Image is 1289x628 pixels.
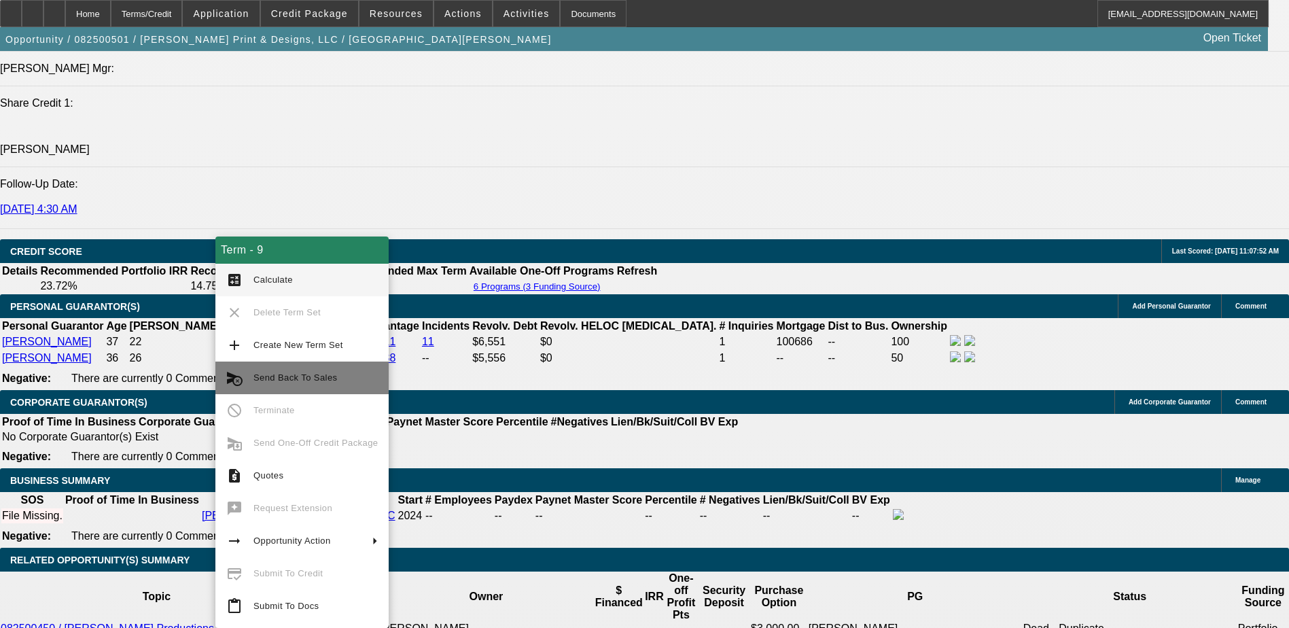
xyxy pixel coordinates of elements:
span: BUSINESS SUMMARY [10,475,110,486]
th: Funding Source [1237,572,1289,622]
td: -- [828,351,889,366]
a: [PERSON_NAME] Print & Designs, LLC [202,510,395,521]
b: Lien/Bk/Suit/Coll [763,494,849,506]
td: -- [335,279,467,293]
td: -- [762,508,850,523]
mat-icon: request_quote [226,468,243,484]
span: Actions [444,8,482,19]
b: Incidents [422,320,470,332]
b: #Negatives [551,416,609,428]
span: Activities [504,8,550,19]
th: Details [1,264,38,278]
span: Add Personal Guarantor [1132,302,1211,310]
b: Paynet Master Score [535,494,642,506]
b: Negative: [2,530,51,542]
span: Resources [370,8,423,19]
th: Security Deposit [698,572,750,622]
span: There are currently 0 Comments entered on this opportunity [71,451,359,462]
span: CORPORATE GUARANTOR(S) [10,397,147,408]
b: Percentile [496,416,548,428]
td: No Corporate Guarantor(s) Exist [1,430,744,444]
mat-icon: calculate [226,272,243,288]
b: # Inquiries [719,320,773,332]
td: 14.75% [190,279,334,293]
div: -- [535,510,642,522]
b: Start [398,494,423,506]
th: Owner [378,572,593,622]
th: Recommended One Off IRR [190,264,334,278]
img: facebook-icon.png [950,351,961,362]
th: SOS [1,493,63,507]
span: Last Scored: [DATE] 11:07:52 AM [1172,247,1279,255]
mat-icon: cancel_schedule_send [226,370,243,386]
b: Vantage [378,320,419,332]
td: 1 [718,334,774,349]
b: Revolv. HELOC [MEDICAL_DATA]. [540,320,717,332]
th: IRR [644,572,665,622]
button: Actions [434,1,492,27]
th: $ Financed [593,572,644,622]
button: Application [183,1,259,27]
div: -- [645,510,696,522]
div: -- [700,510,760,522]
b: BV Exp [700,416,738,428]
th: Available One-Off Programs [469,264,615,278]
img: facebook-icon.png [950,335,961,346]
td: 100686 [776,334,826,349]
th: One-off Profit Pts [665,572,698,622]
b: Ownership [891,320,947,332]
button: Credit Package [261,1,358,27]
b: [PERSON_NAME]. EST [130,320,248,332]
b: Lien/Bk/Suit/Coll [611,416,697,428]
span: Create New Term Set [253,340,343,350]
span: -- [425,510,433,521]
th: Recommended Max Term [335,264,467,278]
td: 26 [129,351,249,366]
th: Proof of Time In Business [65,493,200,507]
b: Corporate Guarantor [139,416,246,428]
span: PERSONAL GUARANTOR(S) [10,301,140,312]
td: 100 [890,334,948,349]
td: 22 [129,334,249,349]
b: Paynet Master Score [387,416,493,428]
span: Send Back To Sales [253,372,337,383]
span: Manage [1235,476,1260,484]
b: Mortgage [777,320,826,332]
span: Opportunity / 082500501 / [PERSON_NAME] Print & Designs, LLC / [GEOGRAPHIC_DATA][PERSON_NAME] [5,34,552,45]
td: -- [421,351,470,366]
div: Term - 9 [215,237,389,264]
td: $5,556 [472,351,538,366]
td: $0 [540,334,718,349]
th: Proof of Time In Business [1,415,137,429]
th: PG [808,572,1023,622]
div: File Missing. [2,510,63,522]
button: Activities [493,1,560,27]
td: -- [851,508,891,523]
td: 36 [105,351,127,366]
td: 2024 [398,508,423,523]
span: Add Corporate Guarantor [1129,398,1211,406]
a: 11 [422,336,434,347]
span: CREDIT SCORE [10,246,82,257]
span: Comment [1235,302,1267,310]
span: Quotes [253,470,283,481]
mat-icon: add [226,337,243,353]
td: -- [494,508,533,523]
b: Paydex [495,494,533,506]
td: 23.72% [39,279,188,293]
th: Status [1023,572,1237,622]
b: Personal Guarantor [2,320,103,332]
td: -- [776,351,826,366]
span: There are currently 0 Comments entered on this opportunity [71,530,359,542]
b: # Negatives [700,494,760,506]
button: 6 Programs (3 Funding Source) [470,281,605,292]
img: facebook-icon.png [893,509,904,520]
span: Credit Package [271,8,348,19]
b: # Employees [425,494,492,506]
td: $0 [540,351,718,366]
span: There are currently 0 Comments entered on this opportunity [71,372,359,384]
b: Negative: [2,451,51,462]
span: Application [193,8,249,19]
b: Negative: [2,372,51,384]
b: Age [106,320,126,332]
